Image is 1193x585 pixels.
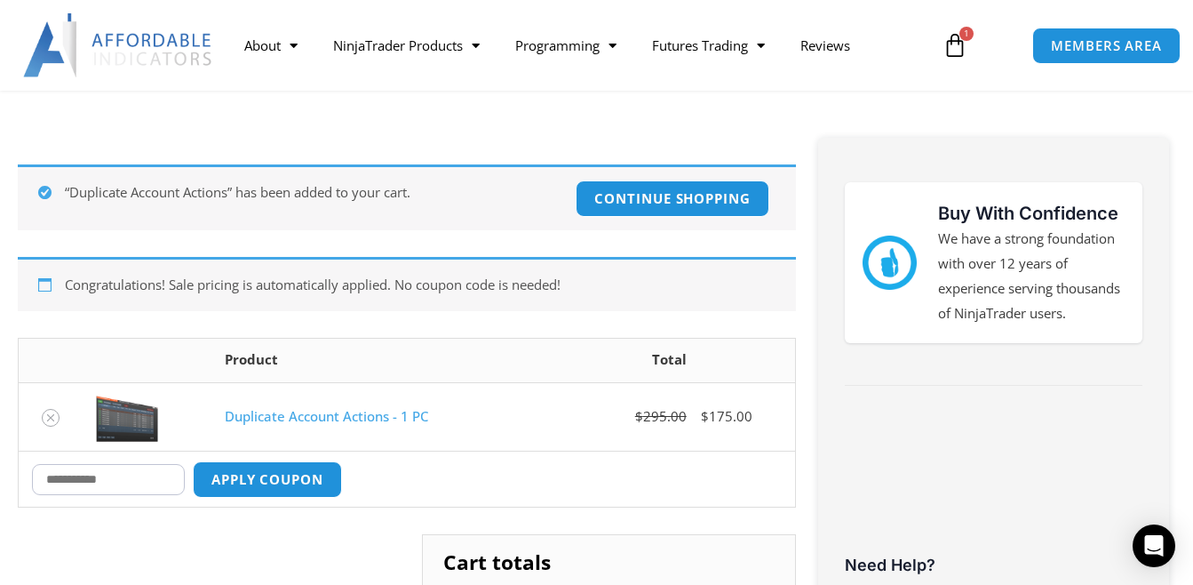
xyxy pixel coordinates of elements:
a: Reviews [783,25,868,66]
span: $ [701,407,709,425]
a: 1 [916,20,994,71]
a: About [227,25,315,66]
a: Remove Duplicate Account Actions - 1 PC from cart [42,409,60,427]
nav: Menu [227,25,931,66]
th: Product [211,339,545,382]
div: Open Intercom Messenger [1133,525,1175,567]
img: Screenshot 2024-08-26 15414455555 | Affordable Indicators – NinjaTrader [96,392,158,442]
a: Duplicate Account Actions - 1 PC [225,407,428,425]
a: Continue shopping [576,180,768,217]
h3: Need Help? [845,555,1143,575]
a: Futures Trading [634,25,783,66]
span: $ [635,407,643,425]
span: 1 [959,27,974,41]
button: Apply coupon [193,461,342,498]
th: Total [545,339,795,382]
div: “Duplicate Account Actions” has been added to your cart. [18,164,796,230]
a: NinjaTrader Products [315,25,497,66]
iframe: Customer reviews powered by Trustpilot [845,417,1143,550]
p: We have a strong foundation with over 12 years of experience serving thousands of NinjaTrader users. [938,227,1125,325]
a: Programming [497,25,634,66]
span: MEMBERS AREA [1051,39,1162,52]
bdi: 175.00 [701,407,752,425]
img: LogoAI | Affordable Indicators – NinjaTrader [23,13,214,77]
h3: Buy With Confidence [938,200,1125,227]
img: mark thumbs good 43913 | Affordable Indicators – NinjaTrader [863,236,917,290]
a: MEMBERS AREA [1032,28,1181,64]
bdi: 295.00 [635,407,687,425]
div: Congratulations! Sale pricing is automatically applied. No coupon code is needed! [18,257,796,311]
